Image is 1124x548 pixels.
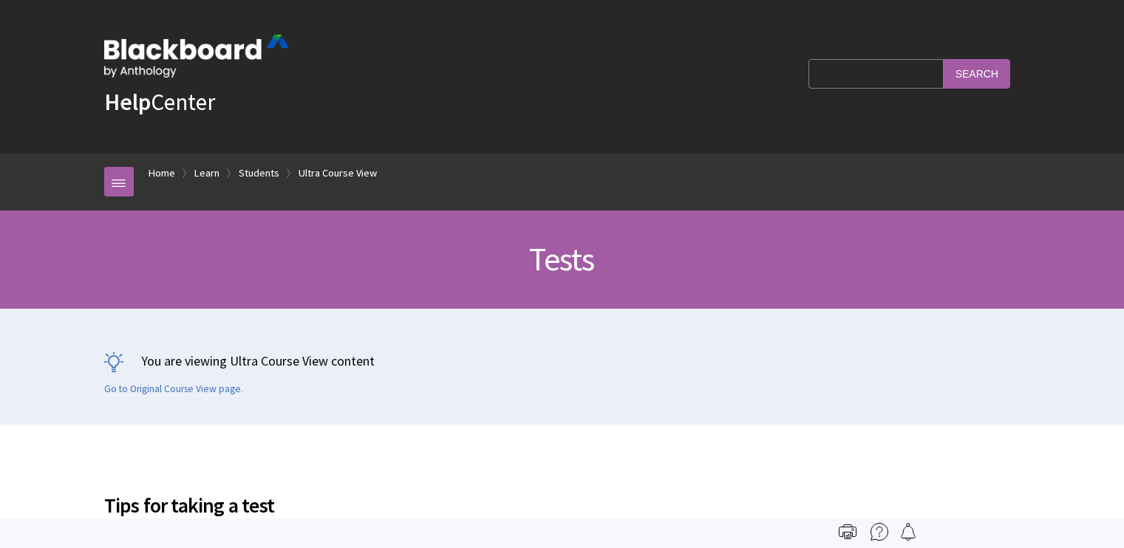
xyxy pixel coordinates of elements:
[871,523,888,541] img: More help
[104,352,1021,370] p: You are viewing Ultra Course View content
[104,472,1021,521] h2: Tips for taking a test
[299,164,377,182] a: Ultra Course View
[104,87,151,117] strong: Help
[839,523,856,541] img: Print
[149,164,175,182] a: Home
[239,164,279,182] a: Students
[194,164,219,182] a: Learn
[104,87,215,117] a: HelpCenter
[944,59,1010,88] input: Search
[104,35,289,78] img: Blackboard by Anthology
[104,383,243,396] a: Go to Original Course View page.
[899,523,917,541] img: Follow this page
[529,239,594,279] span: Tests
